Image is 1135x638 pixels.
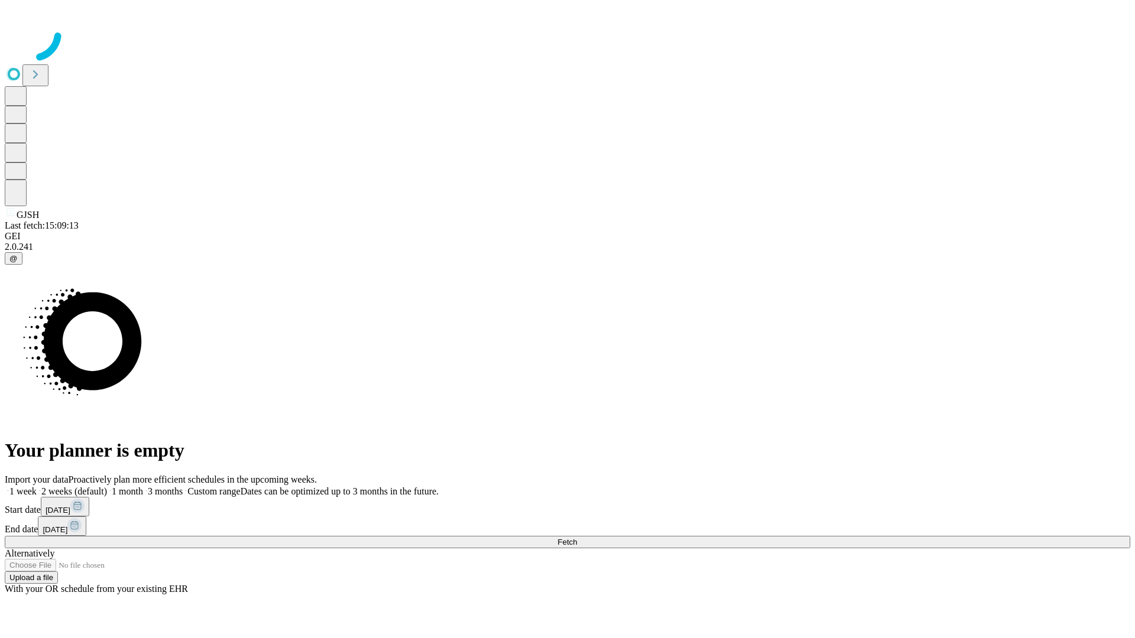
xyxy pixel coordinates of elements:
[5,536,1130,548] button: Fetch
[41,486,107,496] span: 2 weeks (default)
[5,474,69,484] span: Import your data
[5,220,79,230] span: Last fetch: 15:09:13
[46,506,70,515] span: [DATE]
[9,486,37,496] span: 1 week
[5,516,1130,536] div: End date
[148,486,183,496] span: 3 months
[5,571,58,584] button: Upload a file
[5,497,1130,516] div: Start date
[5,548,54,558] span: Alternatively
[5,231,1130,242] div: GEI
[38,516,86,536] button: [DATE]
[9,254,18,263] span: @
[41,497,89,516] button: [DATE]
[5,440,1130,461] h1: Your planner is empty
[69,474,317,484] span: Proactively plan more efficient schedules in the upcoming weeks.
[187,486,240,496] span: Custom range
[112,486,143,496] span: 1 month
[17,210,39,220] span: GJSH
[241,486,439,496] span: Dates can be optimized up to 3 months in the future.
[43,525,67,534] span: [DATE]
[5,584,188,594] span: With your OR schedule from your existing EHR
[557,538,577,546] span: Fetch
[5,242,1130,252] div: 2.0.241
[5,252,22,265] button: @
